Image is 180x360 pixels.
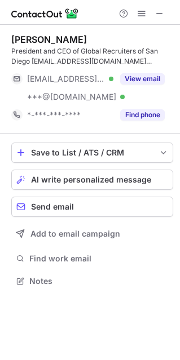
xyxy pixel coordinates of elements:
span: [EMAIL_ADDRESS][DOMAIN_NAME] [27,74,105,84]
button: Reveal Button [120,73,165,85]
span: Find work email [29,254,169,264]
img: ContactOut v5.3.10 [11,7,79,20]
button: Add to email campaign [11,224,173,244]
button: AI write personalized message [11,170,173,190]
button: Send email [11,197,173,217]
button: Reveal Button [120,109,165,121]
div: President and CEO of Global Recruiters of San Diego [EMAIL_ADDRESS][DOMAIN_NAME] [PHONE_NUMBER] [11,46,173,66]
button: Find work email [11,251,173,266]
div: Save to List / ATS / CRM [31,148,153,157]
span: Send email [31,202,74,211]
button: save-profile-one-click [11,143,173,163]
span: Notes [29,276,169,286]
span: ***@[DOMAIN_NAME] [27,92,116,102]
span: Add to email campaign [30,229,120,238]
button: Notes [11,273,173,289]
div: [PERSON_NAME] [11,34,87,45]
span: AI write personalized message [31,175,151,184]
